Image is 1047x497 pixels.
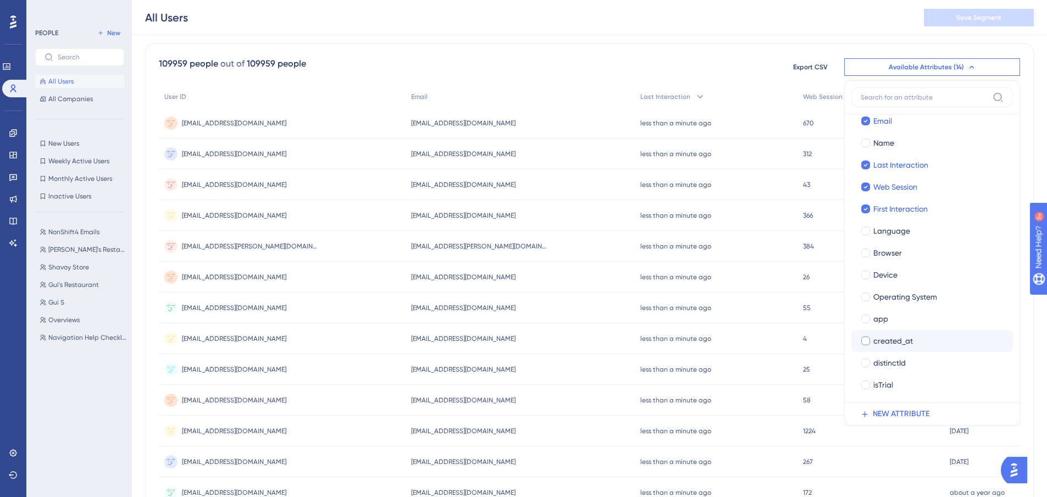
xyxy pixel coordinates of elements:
span: [EMAIL_ADDRESS][DOMAIN_NAME] [411,396,516,405]
span: [PERSON_NAME]'s Restaurant [48,245,126,254]
span: [EMAIL_ADDRESS][DOMAIN_NAME] [182,396,286,405]
span: [EMAIL_ADDRESS][DOMAIN_NAME] [182,427,286,435]
span: [EMAIL_ADDRESS][DOMAIN_NAME] [182,211,286,220]
input: Search [58,53,115,61]
span: NEW ATTRIBUTE [873,407,929,421]
span: 1224 [803,427,816,435]
span: Language [873,224,910,238]
button: Shavoy Store [35,261,131,274]
span: [EMAIL_ADDRESS][DOMAIN_NAME] [182,303,286,312]
span: [EMAIL_ADDRESS][DOMAIN_NAME] [411,273,516,281]
span: [EMAIL_ADDRESS][DOMAIN_NAME] [411,488,516,497]
span: 670 [803,119,814,128]
button: Inactive Users [35,190,124,203]
span: [EMAIL_ADDRESS][DOMAIN_NAME] [182,365,286,374]
span: [EMAIL_ADDRESS][DOMAIN_NAME] [182,273,286,281]
span: Save Segment [956,13,1001,22]
span: isTrial [873,378,893,391]
button: Gui's Restaurant [35,278,131,291]
div: 9+ [75,5,81,14]
span: [EMAIL_ADDRESS][DOMAIN_NAME] [411,119,516,128]
span: [EMAIL_ADDRESS][DOMAIN_NAME] [182,119,286,128]
div: All Users [145,10,188,25]
span: 26 [803,273,810,281]
button: Overviews [35,313,131,327]
span: 43 [803,180,810,189]
span: Name [873,136,894,150]
time: less than a minute ago [640,181,711,189]
div: 109959 people [247,57,306,70]
span: New [107,29,120,37]
button: NEW ATTRIBUTE [851,403,1020,425]
time: less than a minute ago [640,150,711,158]
span: 25 [803,365,810,374]
time: [DATE] [950,427,968,435]
span: [EMAIL_ADDRESS][PERSON_NAME][DOMAIN_NAME] [182,242,319,251]
span: [EMAIL_ADDRESS][DOMAIN_NAME] [182,488,286,497]
button: Gui S [35,296,131,309]
span: All Companies [48,95,93,103]
span: 267 [803,457,813,466]
span: Navigation Help Checklist Guides [48,333,126,342]
span: Web Session [873,180,917,194]
span: [EMAIL_ADDRESS][DOMAIN_NAME] [411,365,516,374]
span: Web Session [803,92,843,101]
span: Gui's Restaurant [48,280,99,289]
span: [EMAIL_ADDRESS][DOMAIN_NAME] [182,180,286,189]
span: 172 [803,488,812,497]
button: [PERSON_NAME]'s Restaurant [35,243,131,256]
time: less than a minute ago [640,489,711,496]
span: [EMAIL_ADDRESS][DOMAIN_NAME] [182,457,286,466]
span: Export CSV [793,63,828,71]
iframe: UserGuiding AI Assistant Launcher [1001,454,1034,487]
span: Shavoy Store [48,263,89,272]
span: Available Attributes (14) [889,63,964,71]
span: app [873,312,888,325]
span: [EMAIL_ADDRESS][DOMAIN_NAME] [182,334,286,343]
span: Operating System [873,290,937,303]
span: distinctId [873,356,906,369]
span: 312 [803,150,812,158]
span: Need Help? [26,3,69,16]
button: All Users [35,75,124,88]
span: Email [411,92,428,101]
div: PEOPLE [35,29,58,37]
span: Browser [873,246,902,259]
span: [EMAIL_ADDRESS][DOMAIN_NAME] [411,457,516,466]
span: [EMAIL_ADDRESS][DOMAIN_NAME] [411,303,516,312]
time: [DATE] [950,458,968,466]
span: New Users [48,139,79,148]
time: less than a minute ago [640,212,711,219]
time: less than a minute ago [640,427,711,435]
div: 109959 people [159,57,218,70]
span: Weekly Active Users [48,157,109,165]
span: 4 [803,334,807,343]
span: [EMAIL_ADDRESS][DOMAIN_NAME] [411,180,516,189]
span: All Users [48,77,74,86]
span: 384 [803,242,814,251]
span: [EMAIL_ADDRESS][PERSON_NAME][DOMAIN_NAME] [411,242,549,251]
time: less than a minute ago [640,304,711,312]
span: Last Interaction [640,92,690,101]
time: less than a minute ago [640,119,711,127]
time: less than a minute ago [640,366,711,373]
span: [EMAIL_ADDRESS][DOMAIN_NAME] [411,427,516,435]
button: Available Attributes (14) [844,58,1020,76]
time: less than a minute ago [640,273,711,281]
time: less than a minute ago [640,242,711,250]
button: Weekly Active Users [35,154,124,168]
button: Monthly Active Users [35,172,124,185]
span: Email [873,114,892,128]
time: less than a minute ago [640,458,711,466]
span: Device [873,268,898,281]
span: Overviews [48,316,80,324]
span: 366 [803,211,813,220]
span: [EMAIL_ADDRESS][DOMAIN_NAME] [411,334,516,343]
button: All Companies [35,92,124,106]
span: NonShift4 Emails [48,228,99,236]
span: User ID [164,92,186,101]
span: [EMAIL_ADDRESS][DOMAIN_NAME] [182,150,286,158]
button: Save Segment [924,9,1034,26]
time: less than a minute ago [640,396,711,404]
